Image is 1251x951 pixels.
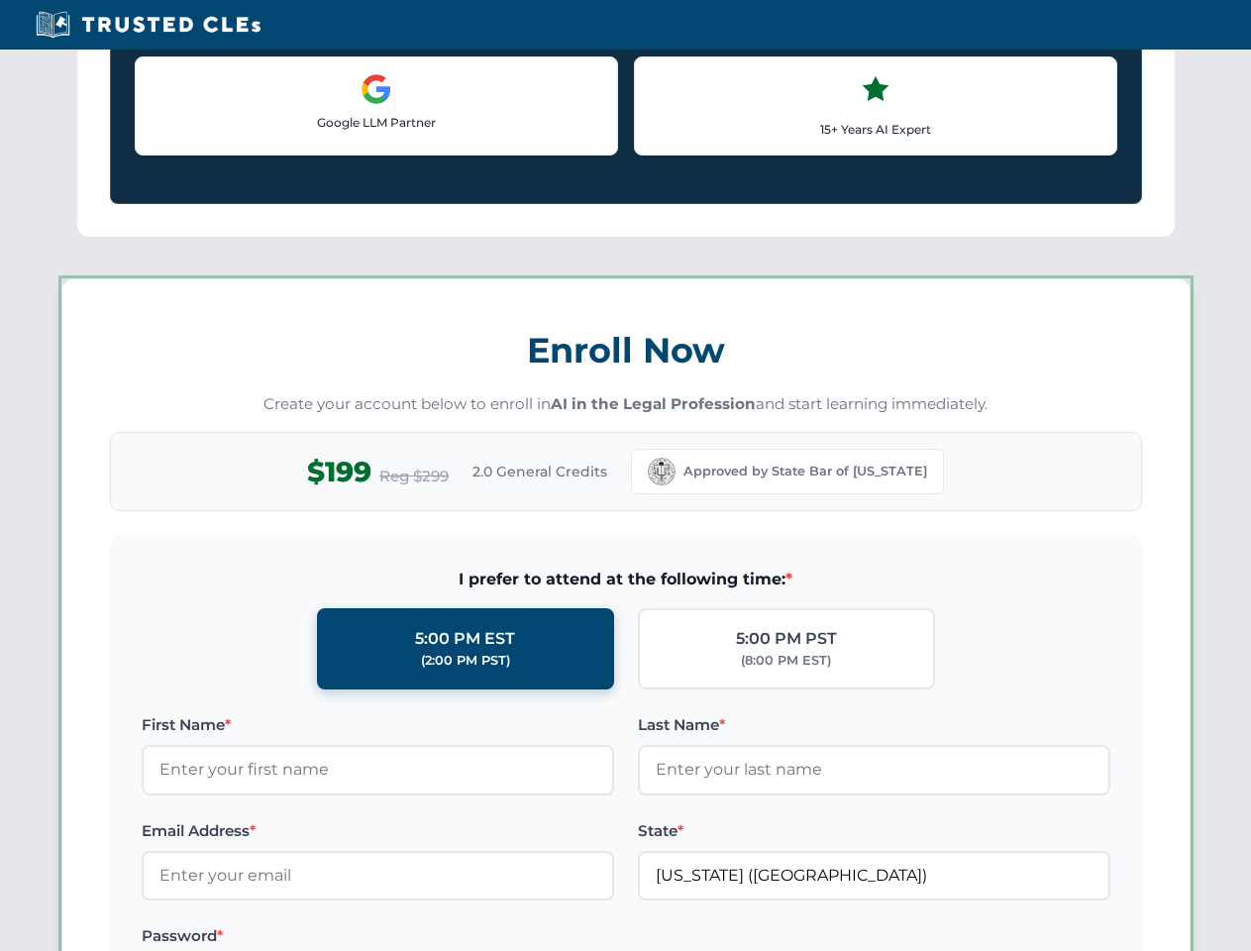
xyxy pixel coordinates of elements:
label: State [638,819,1110,843]
input: Enter your email [142,851,614,900]
span: I prefer to attend at the following time: [142,567,1110,592]
div: (2:00 PM PST) [421,651,510,671]
strong: AI in the Legal Profession [551,394,756,413]
span: Reg $299 [379,465,449,488]
p: 15+ Years AI Expert [651,120,1100,139]
div: (8:00 PM EST) [741,651,831,671]
label: Email Address [142,819,614,843]
input: Enter your first name [142,745,614,794]
span: $199 [307,450,371,494]
img: Google [361,73,392,105]
p: Create your account below to enroll in and start learning immediately. [110,393,1142,416]
label: First Name [142,713,614,737]
p: Google LLM Partner [152,113,601,132]
div: 5:00 PM PST [736,626,837,652]
span: Approved by State Bar of [US_STATE] [683,462,927,481]
input: Enter your last name [638,745,1110,794]
img: Trusted CLEs [30,10,266,40]
div: 5:00 PM EST [415,626,515,652]
label: Last Name [638,713,1110,737]
img: California Bar [648,458,676,485]
h3: Enroll Now [110,319,1142,381]
span: 2.0 General Credits [472,461,607,482]
input: California (CA) [638,851,1110,900]
label: Password [142,924,614,948]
